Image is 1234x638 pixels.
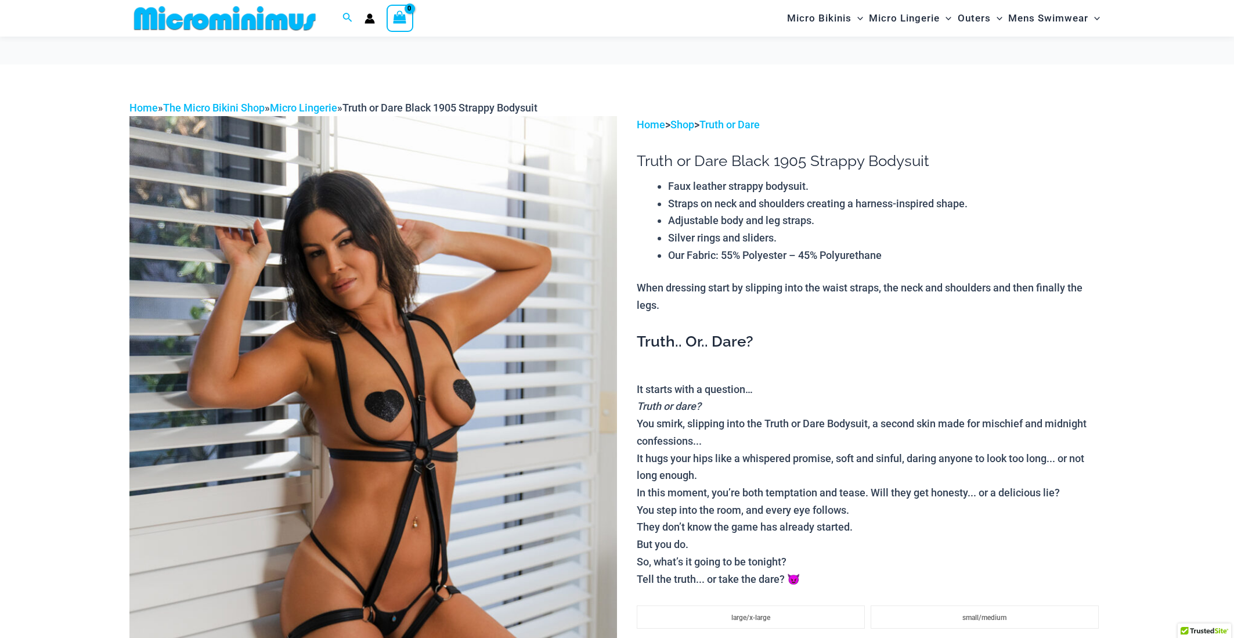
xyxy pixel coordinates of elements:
p: It starts with a question… You smirk, slipping into the Truth or Dare Bodysuit, a second skin mad... [637,381,1105,587]
a: View Shopping Cart, empty [387,5,413,31]
span: Menu Toggle [991,3,1002,33]
p: > > [637,116,1105,134]
a: Micro Lingerie [270,102,337,114]
span: Menu Toggle [940,3,951,33]
p: When dressing start by slipping into the waist straps, the neck and shoulders and then finally th... [637,279,1105,313]
span: Menu Toggle [1088,3,1100,33]
li: Faux leather strappy bodysuit. [668,178,1105,195]
a: OutersMenu ToggleMenu Toggle [955,3,1005,33]
li: Straps on neck and shoulders creating a harness-inspired shape. [668,195,1105,212]
a: Micro BikinisMenu ToggleMenu Toggle [784,3,866,33]
span: Menu Toggle [851,3,863,33]
a: Home [637,118,665,131]
img: MM SHOP LOGO FLAT [129,5,320,31]
span: small/medium [962,614,1006,622]
li: small/medium [871,605,1099,629]
h1: Truth or Dare Black 1905 Strappy Bodysuit [637,152,1105,170]
a: Search icon link [342,11,353,26]
li: Adjustable body and leg straps. [668,212,1105,229]
span: Outers [958,3,991,33]
nav: Site Navigation [782,2,1105,35]
a: Home [129,102,158,114]
i: Truth or dare? [637,400,701,412]
li: Our Fabric: 55% Polyester – 45% Polyurethane [668,247,1105,264]
a: Truth or Dare [699,118,760,131]
span: Micro Lingerie [869,3,940,33]
a: Micro LingerieMenu ToggleMenu Toggle [866,3,954,33]
span: Micro Bikinis [787,3,851,33]
a: The Micro Bikini Shop [163,102,265,114]
span: Truth or Dare Black 1905 Strappy Bodysuit [342,102,537,114]
a: Shop [670,118,694,131]
span: large/x-large [731,614,770,622]
li: large/x-large [637,605,865,629]
a: Account icon link [365,13,375,24]
a: Mens SwimwearMenu ToggleMenu Toggle [1005,3,1103,33]
li: Silver rings and sliders. [668,229,1105,247]
h3: Truth.. Or.. Dare? [637,332,1105,352]
span: » » » [129,102,537,114]
span: Mens Swimwear [1008,3,1088,33]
